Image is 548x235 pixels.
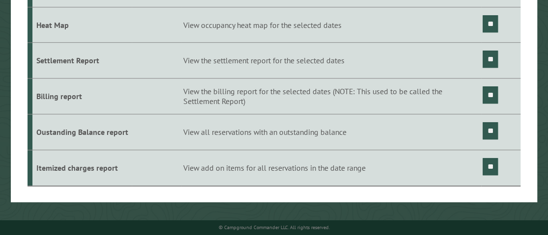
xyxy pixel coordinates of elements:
img: tab_domain_overview_orange.svg [27,57,34,65]
td: Itemized charges report [32,150,132,186]
small: © Campground Commander LLC. All rights reserved. [218,224,329,231]
td: View the billing report for the selected dates (NOTE: This used to be called the Settlement Report) [181,78,481,114]
img: logo_orange.svg [16,16,24,24]
div: v 4.0.25 [28,16,48,24]
img: website_grey.svg [16,26,24,33]
td: Billing report [32,78,132,114]
img: tab_keywords_by_traffic_grey.svg [98,57,106,65]
td: View the settlement report for the selected dates [181,43,481,78]
td: Oustanding Balance report [32,114,132,150]
div: Domain: [DOMAIN_NAME] [26,26,108,33]
div: Keywords by Traffic [109,58,166,64]
td: Heat Map [32,7,132,43]
td: View add on items for all reservations in the date range [181,150,481,186]
div: Domain Overview [37,58,88,64]
td: View occupancy heat map for the selected dates [181,7,481,43]
td: View all reservations with an outstanding balance [181,114,481,150]
td: Settlement Report [32,43,132,78]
